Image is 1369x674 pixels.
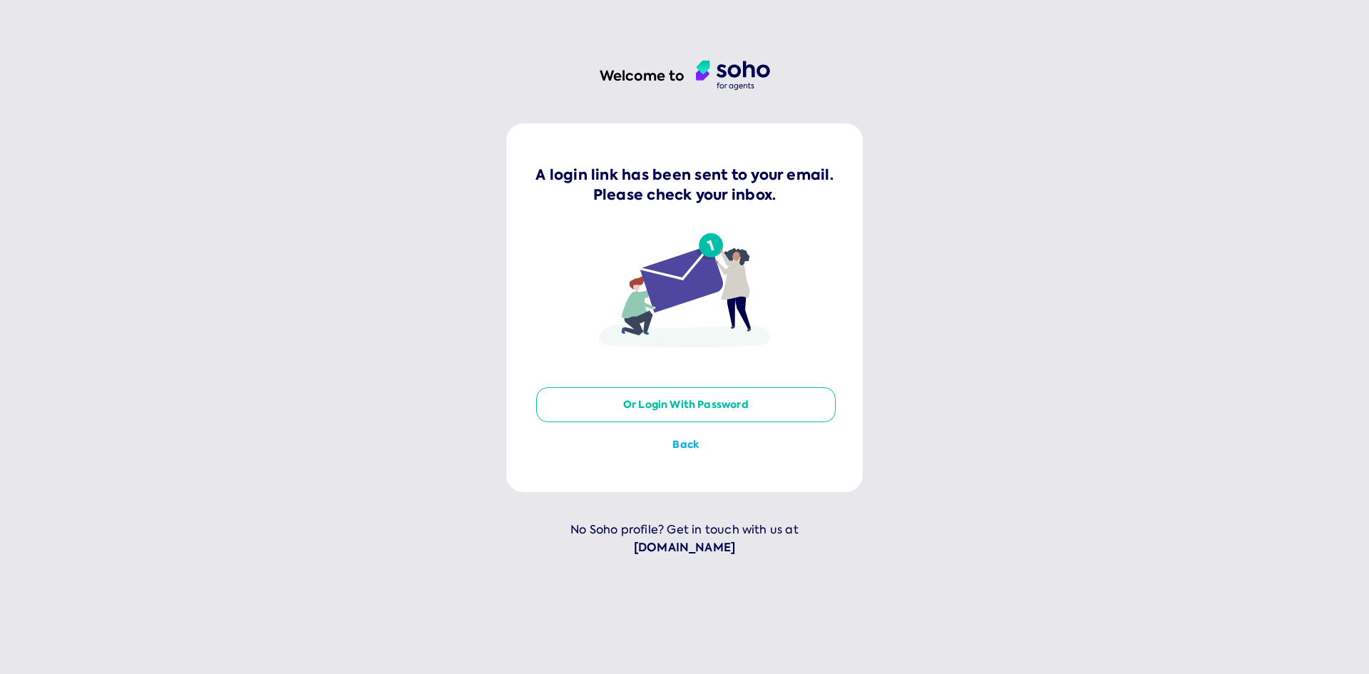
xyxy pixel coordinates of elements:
button: or login with password [536,387,836,423]
p: A login link has been sent to your email. Please check your inbox. [535,165,834,205]
img: agent logo [696,61,770,91]
p: No Soho profile? Get in touch with us at [506,521,863,557]
h1: Welcome to [600,66,684,86]
a: [DOMAIN_NAME] [506,538,863,557]
img: link [599,233,770,347]
button: Back [536,428,836,462]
